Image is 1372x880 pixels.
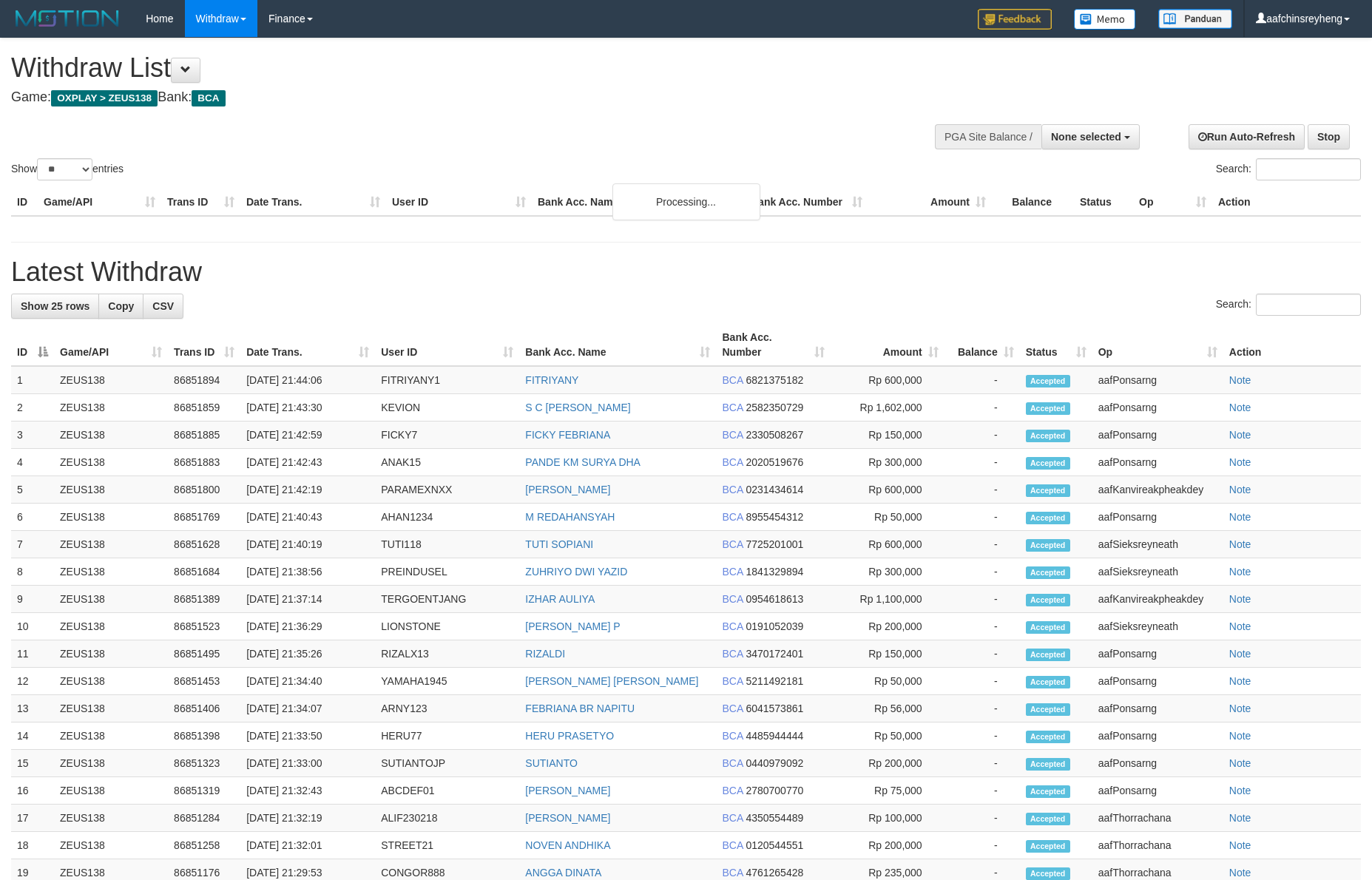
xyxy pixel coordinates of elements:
[831,449,944,476] td: Rp 300,000
[11,722,54,750] td: 14
[11,668,54,695] td: 12
[746,757,803,769] span: Copy 0440979092 to clipboard
[831,558,944,586] td: Rp 300,000
[240,805,375,832] td: [DATE] 21:32:19
[1026,594,1070,606] span: Accepted
[240,394,375,422] td: [DATE] 21:43:30
[168,777,240,805] td: 86851319
[240,640,375,668] td: [DATE] 21:35:26
[375,531,519,558] td: TUTI118
[11,158,124,180] label: Show entries
[992,189,1074,216] th: Balance
[161,189,240,216] th: Trans ID
[54,613,168,640] td: ZEUS138
[1051,131,1121,143] span: None selected
[746,867,803,879] span: Copy 4761265428 to clipboard
[1229,703,1251,714] a: Note
[944,777,1020,805] td: -
[375,586,519,613] td: TERGOENTJANG
[54,476,168,504] td: ZEUS138
[240,366,375,394] td: [DATE] 21:44:06
[1229,538,1251,550] a: Note
[1026,731,1070,743] span: Accepted
[1092,750,1223,777] td: aafPonsarng
[746,484,803,495] span: Copy 0231434614 to clipboard
[375,640,519,668] td: RIZALX13
[1092,366,1223,394] td: aafPonsarng
[11,695,54,722] td: 13
[54,805,168,832] td: ZEUS138
[944,832,1020,859] td: -
[11,805,54,832] td: 17
[11,476,54,504] td: 5
[746,730,803,742] span: Copy 4485944444 to clipboard
[944,476,1020,504] td: -
[108,300,134,312] span: Copy
[1026,840,1070,853] span: Accepted
[831,777,944,805] td: Rp 75,000
[240,668,375,695] td: [DATE] 21:34:40
[240,832,375,859] td: [DATE] 21:32:01
[11,640,54,668] td: 11
[1092,586,1223,613] td: aafKanvireakpheakdey
[525,456,641,468] a: PANDE KM SURYA DHA
[54,832,168,859] td: ZEUS138
[525,484,610,495] a: [PERSON_NAME]
[375,832,519,859] td: STREET21
[944,531,1020,558] td: -
[1026,867,1070,880] span: Accepted
[51,90,158,106] span: OXPLAY > ZEUS138
[722,456,743,468] span: BCA
[722,402,743,413] span: BCA
[240,613,375,640] td: [DATE] 21:36:29
[1026,758,1070,771] span: Accepted
[54,586,168,613] td: ZEUS138
[525,648,565,660] a: RIZALDI
[722,429,743,441] span: BCA
[525,374,578,386] a: FITRIYANY
[1212,189,1361,216] th: Action
[375,750,519,777] td: SUTIANTOJP
[54,324,168,366] th: Game/API: activate to sort column ascending
[168,640,240,668] td: 86851495
[1189,124,1305,149] a: Run Auto-Refresh
[831,640,944,668] td: Rp 150,000
[944,640,1020,668] td: -
[944,449,1020,476] td: -
[1229,675,1251,687] a: Note
[240,504,375,531] td: [DATE] 21:40:43
[745,189,868,216] th: Bank Acc. Number
[1026,649,1070,661] span: Accepted
[1229,484,1251,495] a: Note
[831,613,944,640] td: Rp 200,000
[746,703,803,714] span: Copy 6041573861 to clipboard
[944,613,1020,640] td: -
[1092,422,1223,449] td: aafPonsarng
[1092,531,1223,558] td: aafSieksreyneath
[168,394,240,422] td: 86851859
[722,538,743,550] span: BCA
[54,394,168,422] td: ZEUS138
[1229,839,1251,851] a: Note
[54,449,168,476] td: ZEUS138
[525,402,630,413] a: S C [PERSON_NAME]
[831,832,944,859] td: Rp 200,000
[831,531,944,558] td: Rp 600,000
[722,785,743,796] span: BCA
[1092,805,1223,832] td: aafThorrachana
[868,189,992,216] th: Amount
[1092,394,1223,422] td: aafPonsarng
[1074,189,1133,216] th: Status
[11,449,54,476] td: 4
[143,294,183,319] a: CSV
[944,750,1020,777] td: -
[11,366,54,394] td: 1
[375,722,519,750] td: HERU77
[240,189,386,216] th: Date Trans.
[168,695,240,722] td: 86851406
[525,785,610,796] a: [PERSON_NAME]
[722,511,743,523] span: BCA
[1229,867,1251,879] a: Note
[54,558,168,586] td: ZEUS138
[375,668,519,695] td: YAMAHA1945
